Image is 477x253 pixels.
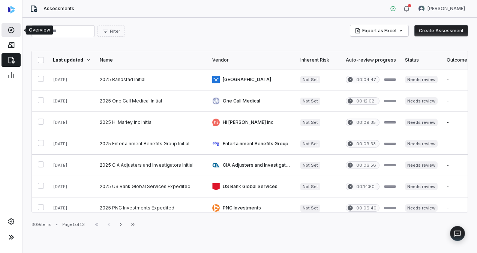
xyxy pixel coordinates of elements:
div: Inherent Risk [300,57,337,63]
span: Assessments [43,6,74,12]
div: Status [405,57,438,63]
button: Create Assessment [414,25,468,36]
div: 309 items [31,222,51,227]
button: Filter [97,26,125,37]
span: Filter [110,29,120,34]
div: • [56,222,58,227]
div: Page 1 of 13 [62,222,85,227]
div: Vendor [212,57,291,63]
button: REKHA KOTHANDARAMAN avatar[PERSON_NAME] [414,3,469,14]
img: REKHA KOTHANDARAMAN avatar [418,6,424,12]
div: Overview [29,27,50,33]
span: [PERSON_NAME] [427,6,465,12]
button: Export as Excel [350,25,408,36]
div: Name [100,57,203,63]
img: svg%3e [8,6,15,14]
div: Auto-review progress [346,57,396,63]
div: Last updated [53,57,91,63]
